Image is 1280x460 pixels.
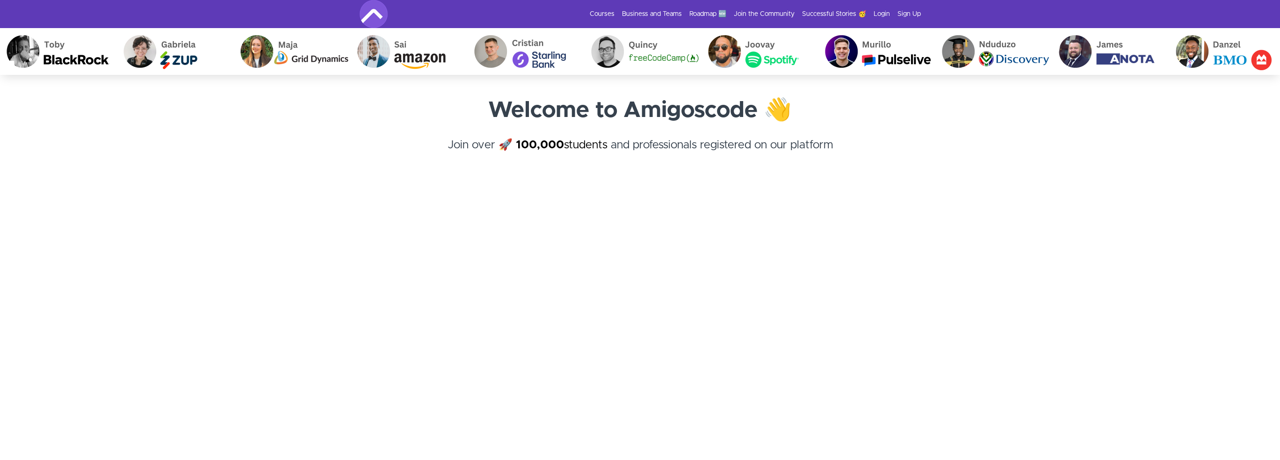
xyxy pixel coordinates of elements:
[590,9,615,19] a: Courses
[874,9,890,19] a: Login
[585,28,701,75] img: Quincy
[802,9,866,19] a: Successful Stories 🥳
[516,139,564,151] strong: 100,000
[488,99,792,122] strong: Welcome to Amigoscode 👋
[689,9,726,19] a: Roadmap 🆕
[468,28,585,75] img: Cristian
[935,28,1052,75] img: Nduduzo
[234,28,351,75] img: Maja
[897,9,921,19] a: Sign Up
[351,28,468,75] img: Sai
[117,28,234,75] img: Gabriela
[818,28,935,75] img: Murillo
[516,139,607,151] a: 100,000students
[622,9,682,19] a: Business and Teams
[701,28,818,75] img: Joovay
[360,137,921,170] h4: Join over 🚀 and professionals registered on our platform
[1052,28,1169,75] img: James
[734,9,795,19] a: Join the Community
